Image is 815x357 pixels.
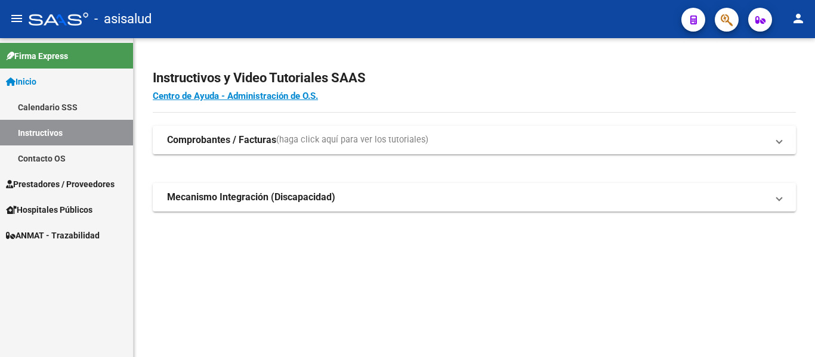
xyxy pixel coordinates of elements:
iframe: Intercom live chat [774,316,803,345]
span: - asisalud [94,6,152,32]
span: Prestadores / Proveedores [6,178,115,191]
span: ANMAT - Trazabilidad [6,229,100,242]
mat-expansion-panel-header: Comprobantes / Facturas(haga click aquí para ver los tutoriales) [153,126,796,154]
mat-icon: menu [10,11,24,26]
span: (haga click aquí para ver los tutoriales) [276,134,428,147]
span: Firma Express [6,49,68,63]
span: Inicio [6,75,36,88]
strong: Mecanismo Integración (Discapacidad) [167,191,335,204]
strong: Comprobantes / Facturas [167,134,276,147]
a: Centro de Ayuda - Administración de O.S. [153,91,318,101]
mat-icon: person [791,11,805,26]
h2: Instructivos y Video Tutoriales SAAS [153,67,796,89]
mat-expansion-panel-header: Mecanismo Integración (Discapacidad) [153,183,796,212]
span: Hospitales Públicos [6,203,92,216]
